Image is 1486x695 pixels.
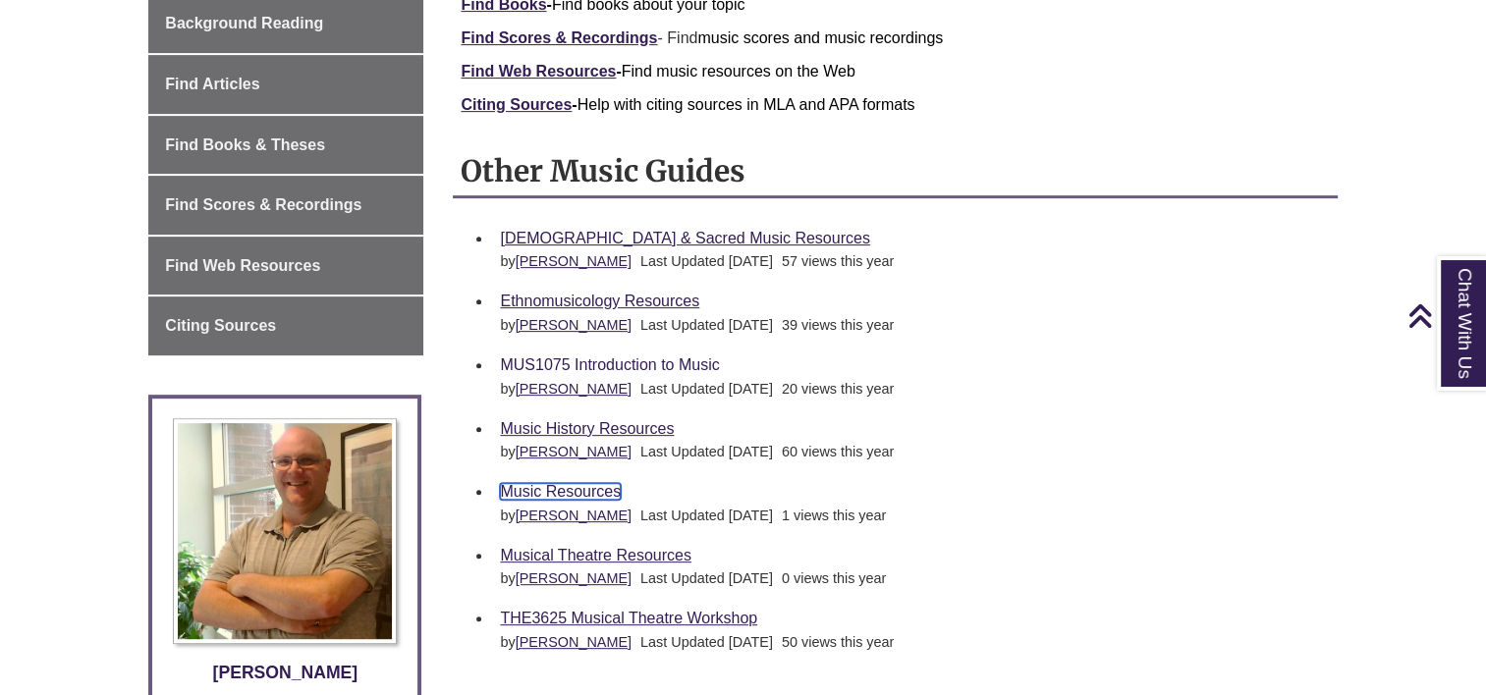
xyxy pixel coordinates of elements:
span: Last Updated [DATE] [640,570,773,586]
a: [PERSON_NAME] [516,634,632,650]
a: Back to Top [1407,302,1481,329]
a: Find Web Resources [461,63,616,80]
span: Find Scores & Recordings [165,196,361,213]
span: Last Updated [DATE] [640,317,773,333]
span: Find Books & Theses [165,136,325,153]
span: 0 views this year [782,570,886,586]
a: Find Articles [148,55,423,114]
span: by [500,317,635,333]
strong: - [461,96,577,113]
a: [PERSON_NAME] [516,317,632,333]
span: by [500,570,635,586]
span: 39 views this year [782,317,894,333]
span: 60 views this year [782,444,894,459]
span: Citing Sources [165,317,276,334]
a: [PERSON_NAME] [516,381,632,397]
span: Last Updated [DATE] [640,444,773,459]
span: by [500,381,635,397]
span: 57 views this year [782,253,894,269]
a: Find Books & Theses [148,116,423,175]
span: 20 views this year [782,381,894,397]
span: Help with citing sources in MLA and APA formats [461,96,914,113]
a: MUS1075 Introduction to Music [500,356,719,373]
h2: Other Music Guides [453,146,1337,198]
p: - Find [461,27,1329,50]
span: 1 views this year [782,508,886,523]
span: by [500,508,635,523]
img: Profile Photo [173,418,397,644]
span: Find Web Resources [165,257,320,274]
span: Last Updated [DATE] [640,253,773,269]
a: Find Scores & Recordings [461,29,657,46]
span: by [500,444,635,459]
span: by [500,253,635,269]
span: Find music resources on the Web [461,63,854,80]
a: [DEMOGRAPHIC_DATA] & Sacred Music Resources [500,230,869,246]
strong: - [461,63,621,80]
span: 50 views this year [782,634,894,650]
a: [PERSON_NAME] [516,253,632,269]
a: Find Scores & Recordings [148,176,423,235]
a: Musical Theatre Resources [500,547,690,563]
a: [PERSON_NAME] [516,508,632,523]
a: Find Web Resources [148,237,423,295]
a: Music History Resources [500,420,674,437]
a: Citing Sources [148,296,423,355]
span: Background Reading [165,15,323,31]
a: Profile Photo [PERSON_NAME] [167,418,403,686]
a: [PERSON_NAME] [516,570,632,586]
a: Ethnomusicology Resources [500,293,699,309]
span: Last Updated [DATE] [640,634,773,650]
a: [PERSON_NAME] [516,444,632,459]
span: Find Articles [165,76,259,92]
span: by [500,634,635,650]
span: music scores and music recordings [697,29,943,46]
div: [PERSON_NAME] [167,659,403,686]
a: THE3625 Musical Theatre Workshop [500,610,757,626]
span: Last Updated [DATE] [640,381,773,397]
span: Last Updated [DATE] [640,508,773,523]
a: Music Resources [500,483,621,500]
a: Citing Sources [461,96,572,113]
